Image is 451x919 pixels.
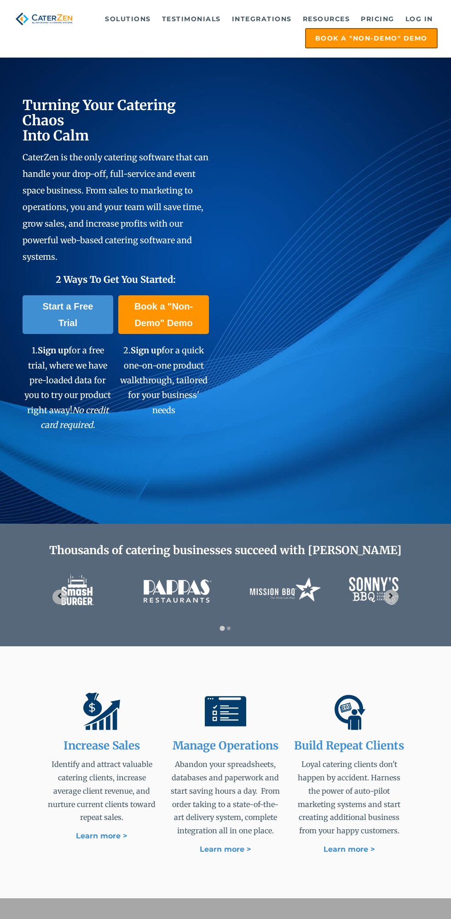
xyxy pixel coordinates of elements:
[45,562,406,619] img: caterzen-client-logos-1
[23,96,176,144] span: Turning Your Catering Chaos Into Calm
[24,345,111,430] span: 1. for a free trial, where we have pre-loaded data for you to try our product right away!
[40,405,109,430] em: No credit card required.
[86,10,437,48] div: Navigation Menu
[292,758,406,837] p: Loyal catering clients don't happen by accident. Harness the power of auto-pilot marketing system...
[384,590,399,604] button: Next slide
[45,758,159,824] p: Identify and attract valuable catering clients, increase average client revenue, and nurture curr...
[220,626,225,631] button: Go to slide 1
[227,10,296,28] a: Integrations
[38,345,69,356] span: Sign up
[131,345,162,356] span: Sign up
[356,10,399,28] a: Pricing
[227,626,231,630] button: Go to slide 2
[200,845,251,854] a: Learn more >
[81,691,122,732] img: Increase catering sales
[305,28,438,48] a: Book a "Non-Demo" Demo
[157,10,225,28] a: Testimonials
[401,10,438,28] a: Log in
[205,691,246,732] img: Manage catering opertions
[118,295,209,334] a: Book a "Non-Demo" Demo
[56,274,176,285] span: 2 Ways To Get You Started:
[45,739,159,753] h2: Increase Sales
[100,10,156,28] a: Solutions
[369,883,441,909] iframe: Help widget launcher
[76,831,127,840] a: Learn more >
[45,562,406,632] section: Image carousel with 2 slides.
[52,590,67,604] button: Go to last slide
[215,624,236,632] div: Select a slide to show
[45,544,406,557] h2: Thousands of catering businesses succeed with [PERSON_NAME]
[169,758,283,837] p: Abandon your spreadsheets, databases and paperwork and start saving hours a day. From order takin...
[23,295,113,334] a: Start a Free Trial
[13,10,74,28] img: caterzen
[329,691,370,732] img: Build repeat catering clients
[298,10,355,28] a: Resources
[292,739,406,753] h2: Build Repeat Clients
[45,562,406,619] div: 1 of 2
[324,845,375,854] a: Learn more >
[169,739,283,753] h2: Manage Operations
[120,345,208,416] span: 2. for a quick one-on-one product walkthrough, tailored for your business' needs
[23,152,208,262] span: CaterZen is the only catering software that can handle your drop-off, full-service and event spac...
